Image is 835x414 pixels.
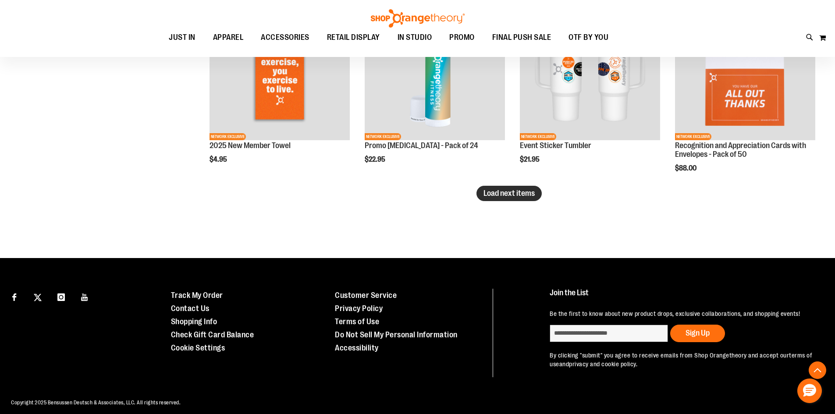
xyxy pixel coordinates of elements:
a: Check Gift Card Balance [171,330,254,339]
span: $4.95 [210,156,228,163]
a: Cookie Settings [171,343,225,352]
span: NETWORK EXCLUSIVE [210,133,246,140]
p: Be the first to know about new product drops, exclusive collaborations, and shopping events! [550,309,815,318]
a: RETAIL DISPLAY [318,28,389,48]
a: IN STUDIO [389,28,441,48]
a: Do Not Sell My Personal Information [335,330,458,339]
span: $88.00 [675,164,698,172]
a: Visit our Facebook page [7,289,22,304]
a: OTF BY YOU [560,28,617,48]
a: Customer Service [335,291,397,300]
a: Terms of Use [335,317,379,326]
a: terms of use [550,352,812,368]
p: By clicking "submit" you agree to receive emails from Shop Orangetheory and accept our and [550,351,815,368]
a: APPAREL [204,28,252,48]
span: JUST IN [169,28,195,47]
a: Accessibility [335,343,379,352]
a: Promo [MEDICAL_DATA] - Pack of 24 [365,141,478,150]
span: $22.95 [365,156,387,163]
img: Twitter [34,294,42,301]
a: Track My Order [171,291,223,300]
span: IN STUDIO [398,28,432,47]
a: ACCESSORIES [252,28,318,48]
span: Sign Up [686,329,710,337]
a: Privacy Policy [335,304,383,313]
span: NETWORK EXCLUSIVE [675,133,711,140]
button: Sign Up [670,325,725,342]
a: Shopping Info [171,317,217,326]
a: Contact Us [171,304,210,313]
span: NETWORK EXCLUSIVE [520,133,556,140]
a: Event Sticker Tumbler [520,141,591,150]
a: FINAL PUSH SALE [483,28,560,48]
button: Hello, have a question? Let’s chat. [797,379,822,403]
span: NETWORK EXCLUSIVE [365,133,401,140]
a: privacy and cookie policy. [569,361,637,368]
span: Load next items [483,189,535,198]
button: Back To Top [809,361,826,379]
a: 2025 New Member Towel [210,141,291,150]
span: $21.95 [520,156,541,163]
img: Shop Orangetheory [370,9,466,28]
a: Recognition and Appreciation Cards with Envelopes - Pack of 50 [675,141,806,159]
input: enter email [550,325,668,342]
a: Visit our X page [30,289,46,304]
span: Copyright 2025 Bensussen Deutsch & Associates, LLC. All rights reserved. [11,400,181,406]
span: OTF BY YOU [569,28,608,47]
a: JUST IN [160,28,204,47]
span: APPAREL [213,28,244,47]
a: Visit our Instagram page [53,289,69,304]
button: Load next items [476,186,542,201]
span: PROMO [449,28,475,47]
span: FINAL PUSH SALE [492,28,551,47]
span: RETAIL DISPLAY [327,28,380,47]
span: ACCESSORIES [261,28,309,47]
h4: Join the List [550,289,815,305]
a: Visit our Youtube page [77,289,92,304]
a: PROMO [441,28,483,48]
